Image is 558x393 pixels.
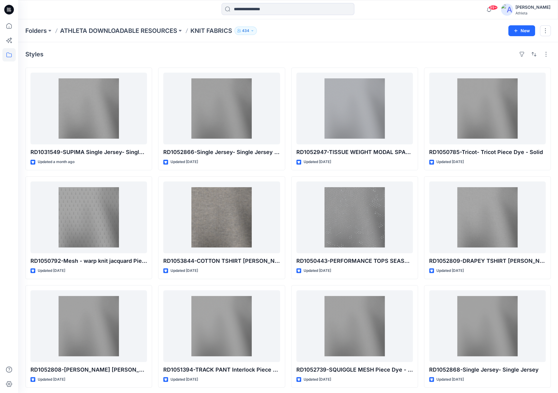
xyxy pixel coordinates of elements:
p: RD1052868-Single Jersey- Single Jersey [429,366,546,374]
p: Updated [DATE] [304,376,331,383]
a: RD1053844-COTTON TSHIRT TERRY 1X1 ATH-Breathable [163,181,280,253]
p: RD1031549-SUPIMA Single Jersey- Single Jersey Piece Dye - Solid Breathable Quick Dry Wicking [30,148,147,156]
h4: Styles [25,51,43,58]
p: Updated [DATE] [171,376,198,383]
a: ATHLETA DOWNLOADABLE RESOURCES [60,27,177,35]
a: RD1031549-SUPIMA Single Jersey- Single Jersey Piece Dye - Solid Breathable Quick Dry Wicking [30,73,147,144]
p: RD1052809-DRAPEY TSHIRT [PERSON_NAME] 1X1 Piece Dye - Single Dye Breathable [429,257,546,265]
p: Updated [DATE] [436,159,464,165]
p: Updated [DATE] [171,159,198,165]
button: New [508,25,535,36]
p: Updated [DATE] [304,159,331,165]
div: [PERSON_NAME] [515,4,550,11]
p: RD1053844-COTTON TSHIRT [PERSON_NAME] 1X1 ATH-Breathable [163,257,280,265]
p: RD1050785-Tricot- Tricot Piece Dye - Solid [429,148,546,156]
p: Updated [DATE] [38,376,65,383]
span: 99+ [489,5,498,10]
p: Updated a month ago [38,159,75,165]
p: RD1050792-Mesh - warp knit jacquard Piece Dye - Solid [30,257,147,265]
p: RD1052866-Single Jersey- Single Jersey Piece Dye - Solid [163,148,280,156]
p: Updated [DATE] [171,268,198,274]
a: RD1050785-Tricot- Tricot Piece Dye - Solid [429,73,546,144]
a: RD1052868-Single Jersey- Single Jersey [429,290,546,362]
p: Updated [DATE] [436,268,464,274]
a: RD1052866-Single Jersey- Single Jersey Piece Dye - Solid [163,73,280,144]
a: RD1050443-PERFORMANCE TOPS SEASONAL NOVELTY Warp Knit - Jacquard Piece Dye - Solid ATH-Breathable... [296,181,413,253]
a: Folders [25,27,47,35]
p: RD1050443-PERFORMANCE TOPS SEASONAL NOVELTY Warp Knit - Jacquard Piece Dye - Solid ATH-Breathable... [296,257,413,265]
p: RD1052808-[PERSON_NAME] [PERSON_NAME] - 3 thread French [PERSON_NAME] Piece Dye - Single Dye Brea... [30,366,147,374]
a: RD1052739-SQUIGGLE MESH Piece Dye - Solid ATH-Breathable ATH-Easy Care (MW, Tumble Dry) ATH-Quick... [296,290,413,362]
a: RD1052947-TISSUE WEIGHT MODAL SPAN Piece Dye - Solid [296,73,413,144]
p: RD1051394-TRACK PANT Interlock Piece Dye - Solid Breathable [163,366,280,374]
a: RD1052808-DRAPEY TSHIRT TERRY Terry - 3 thread French Terry Piece Dye - Single Dye Breathable [30,290,147,362]
p: Updated [DATE] [304,268,331,274]
button: 434 [234,27,257,35]
p: Updated [DATE] [436,376,464,383]
p: Updated [DATE] [38,268,65,274]
p: RD1052947-TISSUE WEIGHT MODAL SPAN Piece Dye - Solid [296,148,413,156]
p: 434 [242,27,249,34]
div: Athleta [515,11,550,15]
p: RD1052739-SQUIGGLE MESH Piece Dye - Solid ATH-Breathable ATH-Easy Care (MW, Tumble Dry) ATH-Quick... [296,366,413,374]
img: avatar [501,4,513,16]
p: KNIT FABRICS [190,27,232,35]
a: RD1052809-DRAPEY TSHIRT TERRY 1X1 Piece Dye - Single Dye Breathable [429,181,546,253]
a: RD1051394-TRACK PANT Interlock Piece Dye - Solid Breathable [163,290,280,362]
a: RD1050792-Mesh - warp knit jacquard Piece Dye - Solid [30,181,147,253]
